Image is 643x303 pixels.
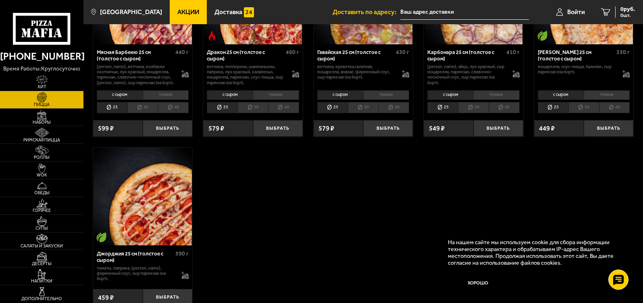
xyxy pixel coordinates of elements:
[568,102,599,113] li: 30
[100,9,162,15] span: [GEOGRAPHIC_DATA]
[177,9,199,15] span: Акции
[143,90,189,100] li: тонкое
[143,120,192,137] button: Выбрать
[348,102,379,113] li: 30
[363,120,413,137] button: Выбрать
[538,102,568,113] li: 25
[429,125,445,132] span: 549 ₽
[237,102,268,113] li: 30
[207,102,237,113] li: 25
[207,64,285,85] p: ветчина, пепперони, шампиньоны, паприка, лук красный, халапеньо, моцарелла, пармезан, соус-пицца,...
[363,90,410,100] li: тонкое
[158,102,189,113] li: 40
[378,102,409,113] li: 40
[317,90,363,100] li: с сыром
[208,125,224,132] span: 579 ₽
[537,31,547,41] img: Вегетарианское блюдо
[244,7,254,17] img: 15daf4d41897b9f0e9f617042186c801.svg
[286,49,299,56] span: 460 г
[207,90,253,100] li: с сыром
[317,64,395,80] p: ветчина, креветка салатная, моцарелла, ананас, фирменный соус, сыр пармезан (на борт).
[474,120,523,137] button: Выбрать
[93,147,193,245] a: Вегетарианское блюдоДжорджия 25 см (толстое с сыром)
[584,90,630,100] li: тонкое
[448,273,508,293] button: Хорошо
[333,9,400,15] span: Доставить по адресу:
[207,49,283,62] div: Дракон 25 см (толстое с сыром)
[473,90,520,100] li: тонкое
[97,90,143,100] li: с сыром
[97,64,175,85] p: [PERSON_NAME], ветчина, колбаски охотничьи, лук красный, моцарелла, пармезан, сливочно-чесночный ...
[98,294,114,301] span: 459 ₽
[97,49,173,62] div: Мясная Барбекю 25 см (толстое с сыром)
[96,232,106,242] img: Вегетарианское блюдо
[97,102,127,113] li: 25
[97,251,173,264] div: Джорджия 25 см (толстое с сыром)
[489,102,520,113] li: 40
[538,49,614,62] div: [PERSON_NAME] 25 см (толстое с сыром)
[620,13,635,18] span: 0 шт.
[396,49,409,56] span: 430 г
[94,147,191,245] img: Джорджия 25 см (толстое с сыром)
[620,6,635,12] span: 0 руб.
[506,49,520,56] span: 410 г
[253,120,303,137] button: Выбрать
[175,250,189,257] span: 390 г
[538,64,616,75] p: моцарелла, соус-пицца, базилик, сыр пармезан (на борт).
[214,9,242,15] span: Доставка
[97,266,175,282] p: томаты, паприка, [PERSON_NAME], фирменный соус, сыр пармезан (на борт).
[400,5,529,20] input: Ваш адрес доставки
[317,49,394,62] div: Гавайская 25 см (толстое с сыром)
[427,64,506,85] p: [PERSON_NAME], яйцо, лук красный, сыр Моцарелла, пармезан, сливочно-чесночный соус, сыр пармезан ...
[599,102,630,113] li: 40
[98,125,114,132] span: 599 ₽
[253,90,299,100] li: тонкое
[427,49,504,62] div: Карбонара 25 см (толстое с сыром)
[538,90,584,100] li: с сыром
[207,31,217,41] img: Острое блюдо
[584,120,633,137] button: Выбрать
[539,125,555,132] span: 449 ₽
[616,49,630,56] span: 330 г
[175,49,189,56] span: 440 г
[318,125,334,132] span: 579 ₽
[317,102,348,113] li: 25
[268,102,299,113] li: 40
[127,102,158,113] li: 30
[448,239,622,267] p: На нашем сайте мы используем cookie для сбора информации технического характера и обрабатываем IP...
[567,9,585,15] span: Войти
[427,102,458,113] li: 25
[427,90,473,100] li: с сыром
[458,102,489,113] li: 30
